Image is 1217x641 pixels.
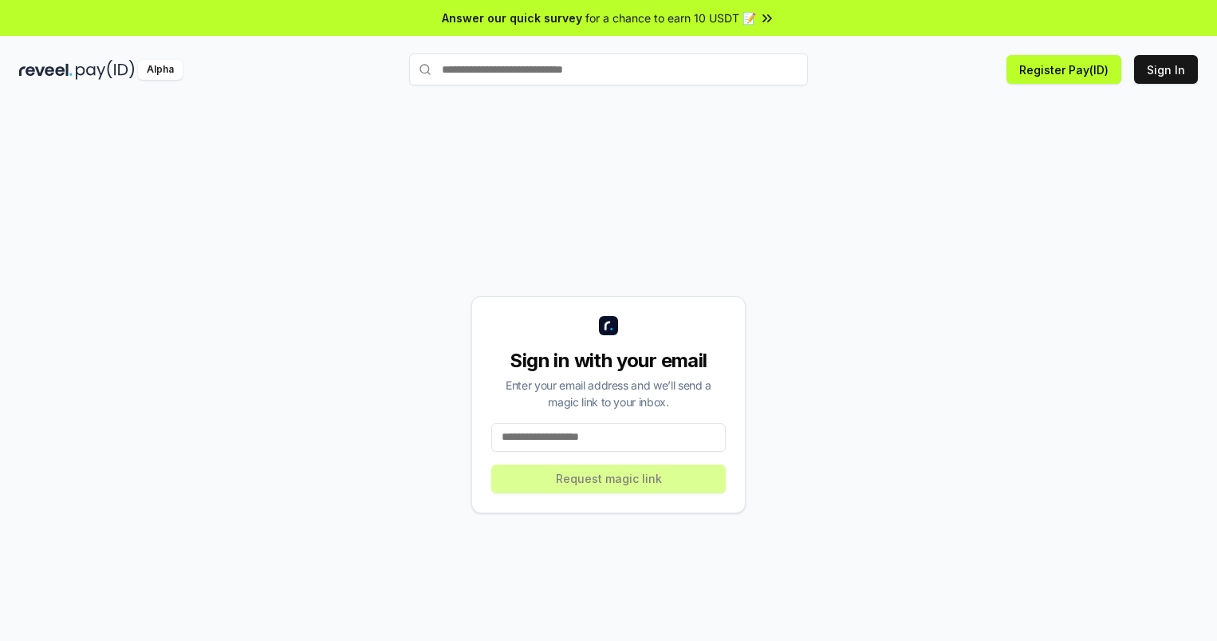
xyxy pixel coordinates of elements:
img: logo_small [599,316,618,335]
img: reveel_dark [19,60,73,80]
div: Enter your email address and we’ll send a magic link to your inbox. [491,377,726,410]
button: Sign In [1134,55,1198,84]
img: pay_id [76,60,135,80]
span: for a chance to earn 10 USDT 📝 [585,10,756,26]
div: Sign in with your email [491,348,726,374]
button: Register Pay(ID) [1006,55,1121,84]
span: Answer our quick survey [442,10,582,26]
div: Alpha [138,60,183,80]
